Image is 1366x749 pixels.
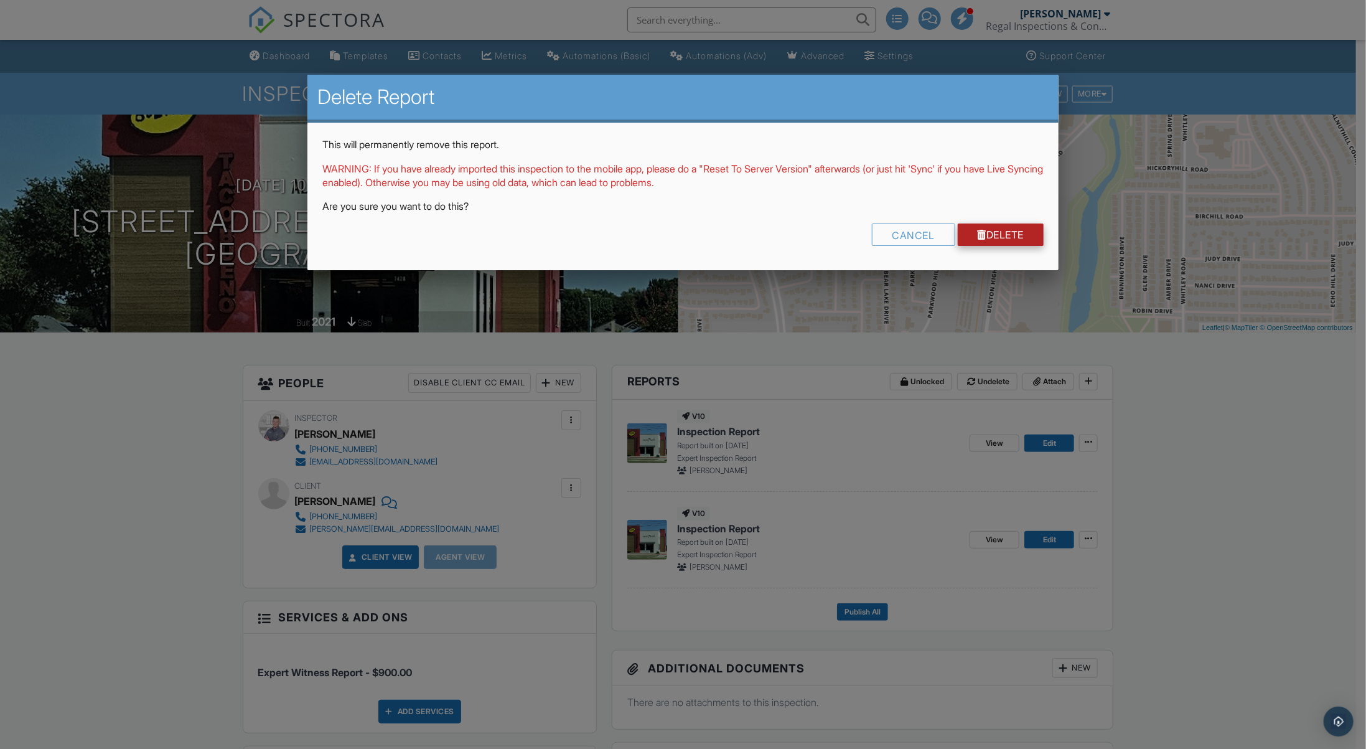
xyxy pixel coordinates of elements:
p: This will permanently remove this report. [322,138,1044,151]
p: WARNING: If you have already imported this inspection to the mobile app, please do a "Reset To Se... [322,162,1044,190]
p: Are you sure you want to do this? [322,199,1044,213]
h2: Delete Report [317,85,1049,110]
a: Delete [958,224,1044,246]
div: Cancel [872,224,955,246]
div: Open Intercom Messenger [1324,707,1354,737]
